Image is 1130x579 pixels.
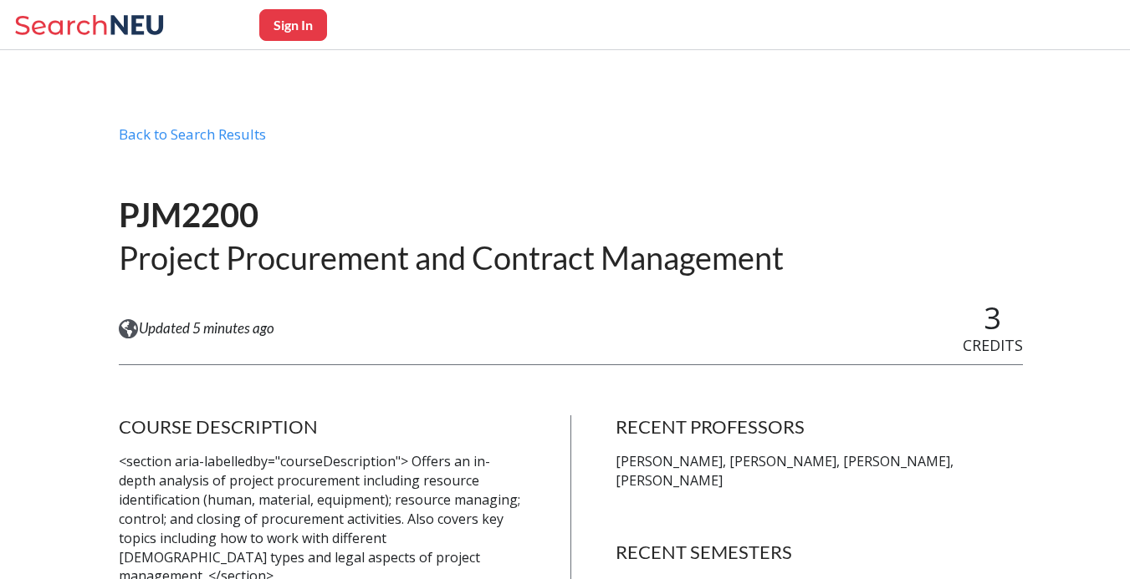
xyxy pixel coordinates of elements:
[119,415,525,439] h4: COURSE DESCRIPTION
[119,194,784,236] h1: PJM2200
[984,297,1001,338] span: 3
[259,9,327,41] button: Sign In
[119,237,784,278] h2: Project Procurement and Contract Management
[963,335,1023,355] span: CREDITS
[616,452,1022,490] p: [PERSON_NAME], [PERSON_NAME], [PERSON_NAME], [PERSON_NAME]
[616,415,1022,439] h4: RECENT PROFESSORS
[139,319,274,338] span: Updated 5 minutes ago
[119,125,1023,157] div: Back to Search Results
[616,541,1022,564] h4: RECENT SEMESTERS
